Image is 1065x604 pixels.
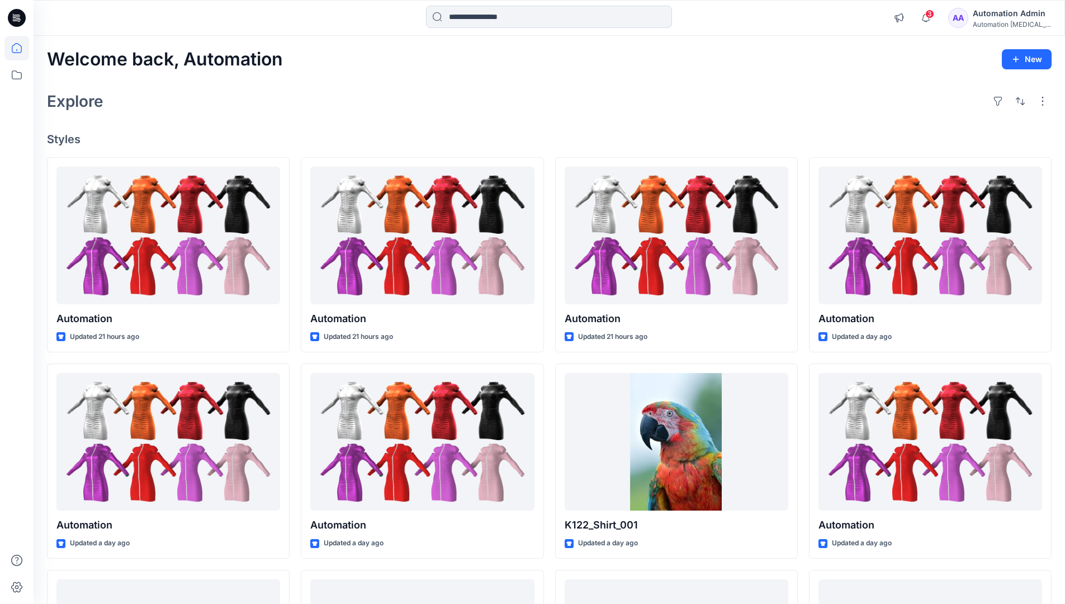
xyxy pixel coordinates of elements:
[47,49,283,70] h2: Welcome back, Automation
[925,10,934,18] span: 3
[310,373,534,511] a: Automation
[832,537,892,549] p: Updated a day ago
[948,8,968,28] div: AA
[973,7,1051,20] div: Automation Admin
[973,20,1051,29] div: Automation [MEDICAL_DATA]...
[56,373,280,511] a: Automation
[578,537,638,549] p: Updated a day ago
[818,311,1042,327] p: Automation
[47,133,1052,146] h4: Styles
[310,167,534,305] a: Automation
[1002,49,1052,69] button: New
[565,167,788,305] a: Automation
[310,517,534,533] p: Automation
[818,373,1042,511] a: Automation
[56,311,280,327] p: Automation
[47,92,103,110] h2: Explore
[310,311,534,327] p: Automation
[565,373,788,511] a: K122_Shirt_001
[56,167,280,305] a: Automation
[56,517,280,533] p: Automation
[70,331,139,343] p: Updated 21 hours ago
[565,311,788,327] p: Automation
[832,331,892,343] p: Updated a day ago
[578,331,647,343] p: Updated 21 hours ago
[70,537,130,549] p: Updated a day ago
[818,517,1042,533] p: Automation
[565,517,788,533] p: K122_Shirt_001
[324,537,384,549] p: Updated a day ago
[818,167,1042,305] a: Automation
[324,331,393,343] p: Updated 21 hours ago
